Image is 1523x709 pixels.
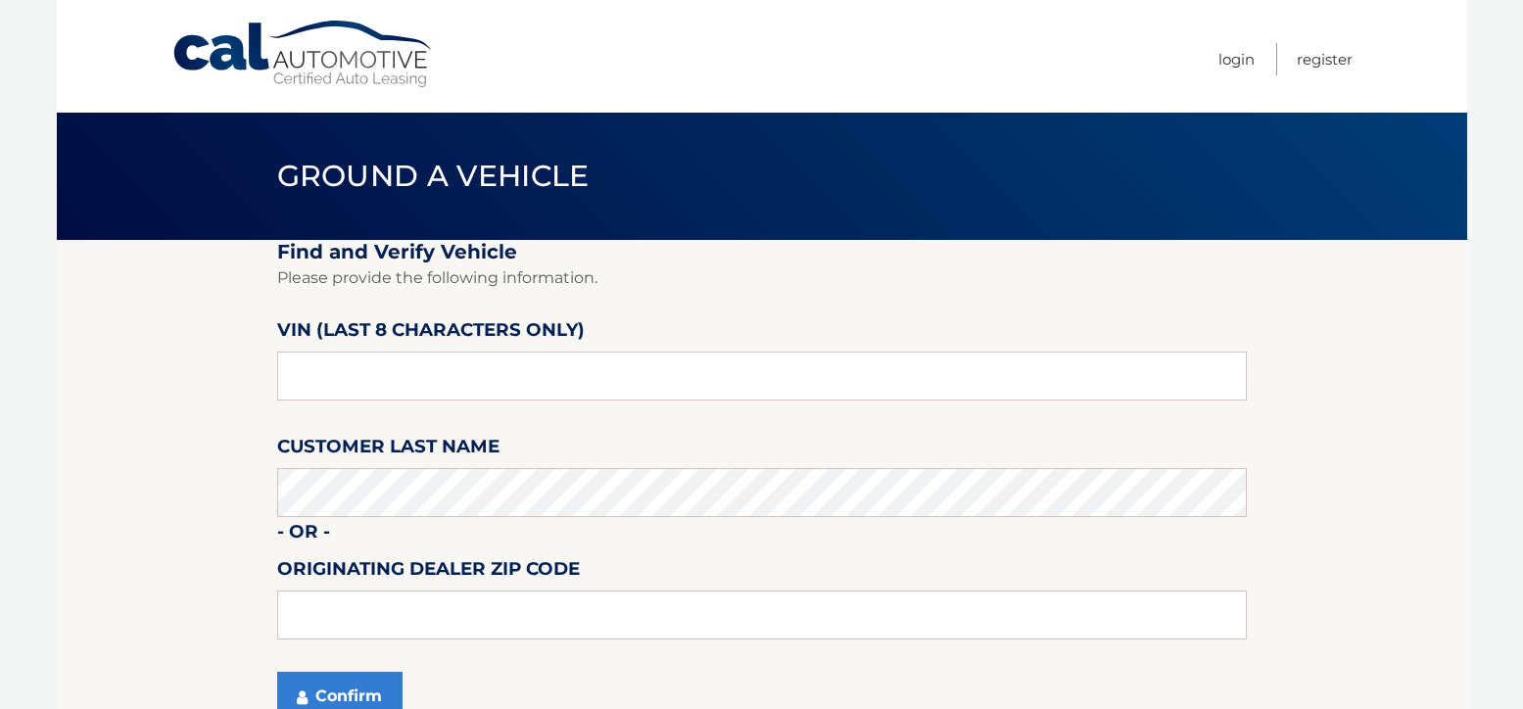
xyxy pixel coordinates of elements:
[277,315,585,352] label: VIN (last 8 characters only)
[277,158,590,194] span: Ground a Vehicle
[277,432,500,468] label: Customer Last Name
[1297,43,1353,75] a: Register
[277,517,330,553] label: - or -
[277,240,1247,264] h2: Find and Verify Vehicle
[277,554,580,591] label: Originating Dealer Zip Code
[1218,43,1255,75] a: Login
[171,20,436,89] a: Cal Automotive
[277,264,1247,292] p: Please provide the following information.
